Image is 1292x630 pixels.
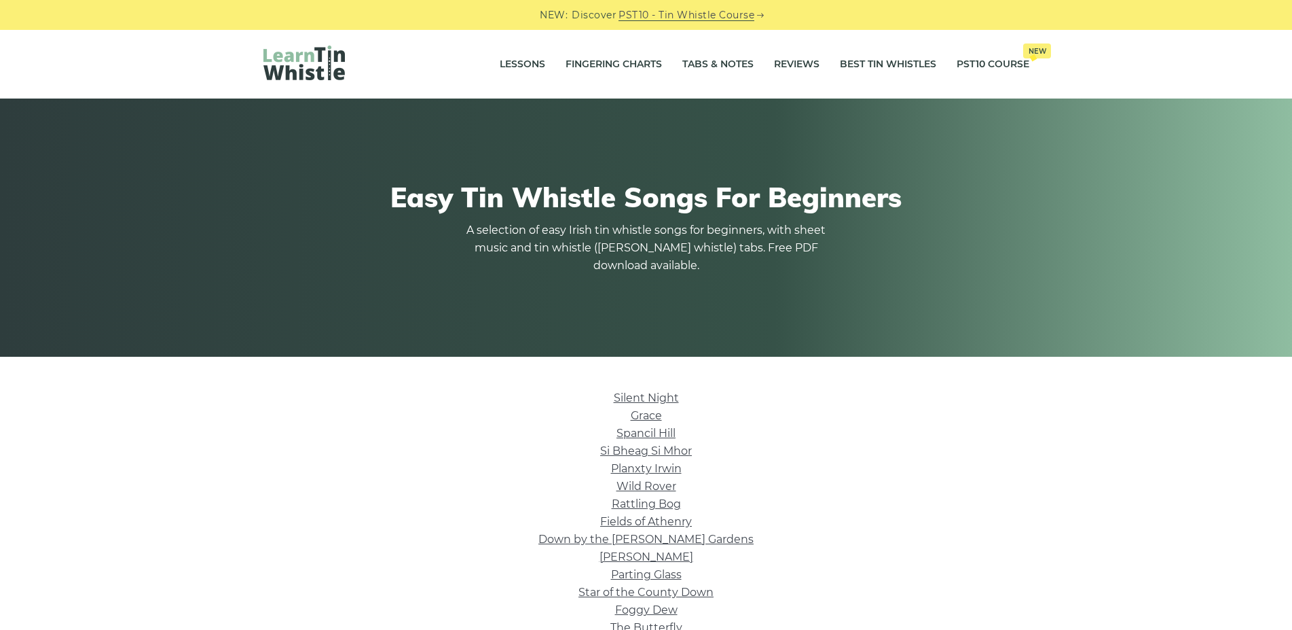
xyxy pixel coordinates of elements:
a: Planxty Irwin [611,462,682,475]
a: Fields of Athenry [600,515,692,528]
p: A selection of easy Irish tin whistle songs for beginners, with sheet music and tin whistle ([PER... [463,222,830,275]
a: Silent Night [614,391,679,404]
a: Foggy Dew [615,603,678,616]
a: PST10 CourseNew [957,48,1029,82]
a: Parting Glass [611,568,682,581]
a: Fingering Charts [566,48,662,82]
a: Reviews [774,48,819,82]
a: Rattling Bog [612,497,681,510]
a: Spancil Hill [616,427,676,440]
a: Si­ Bheag Si­ Mhor [600,444,692,457]
span: New [1023,43,1051,58]
a: Best Tin Whistles [840,48,936,82]
a: Lessons [500,48,545,82]
h1: Easy Tin Whistle Songs For Beginners [263,181,1029,213]
a: Tabs & Notes [682,48,754,82]
a: [PERSON_NAME] [599,550,693,563]
img: LearnTinWhistle.com [263,46,345,80]
a: Grace [631,409,662,422]
a: Wild Rover [616,480,676,493]
a: Star of the County Down [578,586,714,599]
a: Down by the [PERSON_NAME] Gardens [538,533,754,546]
